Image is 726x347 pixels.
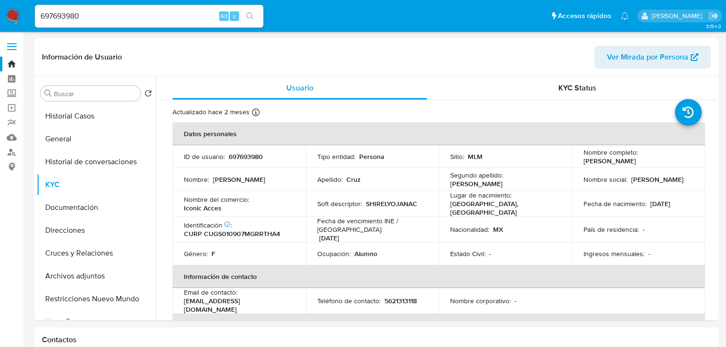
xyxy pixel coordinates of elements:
p: Género : [184,249,208,258]
a: Salir [709,11,719,21]
p: Lugar de nacimiento : [450,191,512,199]
button: Listas Externas [37,310,156,333]
p: MLM [468,152,483,161]
p: Sitio : [450,152,464,161]
p: [EMAIL_ADDRESS][DOMAIN_NAME] [184,297,291,314]
p: erika.juarez@mercadolibre.com.mx [652,11,706,20]
p: Cruz [346,175,361,184]
button: search-icon [240,10,260,23]
p: [GEOGRAPHIC_DATA], [GEOGRAPHIC_DATA] [450,199,557,217]
th: Información de contacto [172,265,705,288]
button: Volver al orden por defecto [144,89,152,100]
button: KYC [37,173,156,196]
button: Historial Casos [37,105,156,128]
p: Email de contacto : [184,288,237,297]
p: Apellido : [317,175,343,184]
a: Notificaciones [621,12,629,20]
p: [DATE] [650,199,670,208]
span: Usuario [286,82,313,93]
p: Segundo apellido : [450,171,503,179]
th: Datos personales [172,122,705,145]
button: Restricciones Nuevo Mundo [37,288,156,310]
span: Alt [220,11,228,20]
button: Documentación [37,196,156,219]
p: Iconic Acces [184,204,222,212]
p: Nombre corporativo : [450,297,511,305]
p: - [643,225,645,234]
p: Estado Civil : [450,249,485,258]
span: Ver Mirada por Persona [607,46,688,69]
p: Nombre : [184,175,209,184]
p: F [212,249,215,258]
p: [DATE] [319,234,339,242]
p: Alumno [354,249,377,258]
th: Verificación y cumplimiento [172,314,705,337]
p: [PERSON_NAME] [584,157,636,165]
input: Buscar [54,89,137,98]
button: Archivos adjuntos [37,265,156,288]
button: Direcciones [37,219,156,242]
p: Nombre del comercio : [184,195,249,204]
p: Nombre completo : [584,148,638,157]
p: 697693980 [229,152,263,161]
span: Accesos rápidos [558,11,611,21]
button: Historial de conversaciones [37,150,156,173]
p: CURP CUGS010907MGRRTHA4 [184,229,280,238]
p: Actualizado hace 2 meses [172,108,250,117]
button: Ver Mirada por Persona [595,46,711,69]
button: Cruces y Relaciones [37,242,156,265]
h1: Contactos [42,335,711,345]
p: [PERSON_NAME] [213,175,265,184]
p: SHIRELYOJANAC [366,199,417,208]
p: Fecha de vencimiento INE / [GEOGRAPHIC_DATA] : [317,217,428,234]
p: Nacionalidad : [450,225,489,234]
p: 5621313118 [384,297,417,305]
p: Persona [359,152,384,161]
p: [PERSON_NAME] [631,175,684,184]
button: Buscar [44,89,52,97]
p: ID de usuario : [184,152,225,161]
button: General [37,128,156,150]
p: Ingresos mensuales : [584,249,645,258]
p: [PERSON_NAME] [450,179,503,188]
p: Teléfono de contacto : [317,297,381,305]
p: MX [493,225,503,234]
h1: Información de Usuario [42,52,122,62]
span: s [233,11,236,20]
p: País de residencia : [584,225,639,234]
input: Buscar usuario o caso... [35,10,263,22]
p: Fecha de nacimiento : [584,199,646,208]
p: - [489,249,491,258]
p: Soft descriptor : [317,199,362,208]
p: Tipo entidad : [317,152,355,161]
p: Identificación : [184,221,232,229]
p: - [648,249,650,258]
p: - [514,297,516,305]
p: Nombre social : [584,175,627,184]
p: Ocupación : [317,249,351,258]
span: KYC Status [558,82,596,93]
